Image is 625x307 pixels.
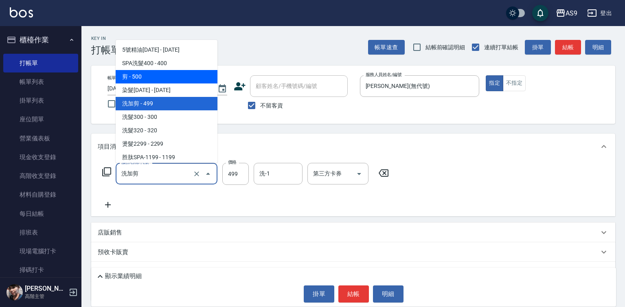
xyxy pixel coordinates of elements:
[191,168,202,180] button: Clear
[368,40,405,55] button: 帳單速查
[486,75,503,91] button: 指定
[3,148,78,167] a: 現金收支登錄
[3,110,78,129] a: 座位開單
[25,293,66,300] p: 高階主管
[116,137,217,151] span: 燙髮2299 - 2299
[585,40,611,55] button: 明細
[116,124,217,137] span: 洗髮320 - 320
[3,204,78,223] a: 每日結帳
[553,5,581,22] button: AS9
[107,75,125,81] label: 帳單日期
[116,70,217,83] span: 剪 - 500
[3,167,78,185] a: 高階收支登錄
[3,29,78,50] button: 櫃檯作業
[91,242,615,262] div: 預收卡販賣
[425,43,465,52] span: 結帳前確認明細
[3,72,78,91] a: 帳單列表
[91,36,121,41] h2: Key In
[116,151,217,164] span: 胜肽SPA-1199 - 1199
[3,223,78,242] a: 排班表
[3,129,78,148] a: 營業儀表板
[116,83,217,97] span: 染髮[DATE] - [DATE]
[3,242,78,261] a: 現場電腦打卡
[25,285,66,293] h5: [PERSON_NAME]
[3,54,78,72] a: 打帳單
[3,91,78,110] a: 掛單列表
[3,261,78,279] a: 掃碼打卡
[98,143,122,151] p: 項目消費
[116,110,217,124] span: 洗髮300 - 300
[213,79,232,99] button: Choose date, selected date is 2025-10-04
[503,75,526,91] button: 不指定
[3,185,78,204] a: 材料自購登錄
[10,7,33,18] img: Logo
[228,159,237,165] label: 價格
[107,82,209,95] input: YYYY/MM/DD hh:mm
[566,8,577,18] div: AS9
[116,57,217,70] span: SPA洗髮400 - 400
[532,5,548,21] button: save
[338,285,369,303] button: 結帳
[105,272,142,281] p: 顯示業績明細
[525,40,551,55] button: 掛單
[202,167,215,180] button: Close
[366,72,401,78] label: 服務人員姓名/編號
[584,6,615,21] button: 登出
[116,97,217,110] span: 洗加剪 - 499
[484,43,518,52] span: 連續打單結帳
[304,285,334,303] button: 掛單
[91,223,615,242] div: 店販銷售
[116,43,217,57] span: 5號精油[DATE] - [DATE]
[91,134,615,160] div: 項目消費
[353,167,366,180] button: Open
[260,101,283,110] span: 不留客資
[7,284,23,300] img: Person
[91,262,615,281] div: 其他付款方式
[91,44,121,56] h3: 打帳單
[98,248,128,257] p: 預收卡販賣
[373,285,404,303] button: 明細
[98,228,122,237] p: 店販銷售
[555,40,581,55] button: 結帳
